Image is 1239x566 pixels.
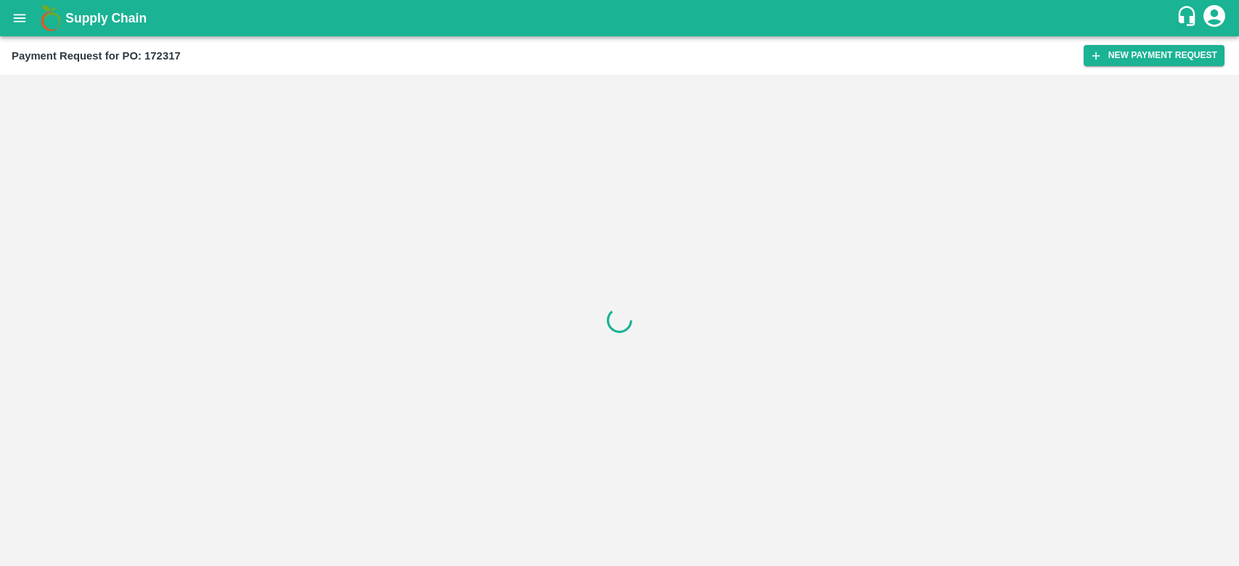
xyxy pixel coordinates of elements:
button: open drawer [3,1,36,35]
button: New Payment Request [1084,45,1224,66]
a: Supply Chain [65,8,1176,28]
div: customer-support [1176,5,1201,31]
div: account of current user [1201,3,1227,33]
b: Supply Chain [65,11,147,25]
b: Payment Request for PO: 172317 [12,50,181,62]
img: logo [36,4,65,33]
